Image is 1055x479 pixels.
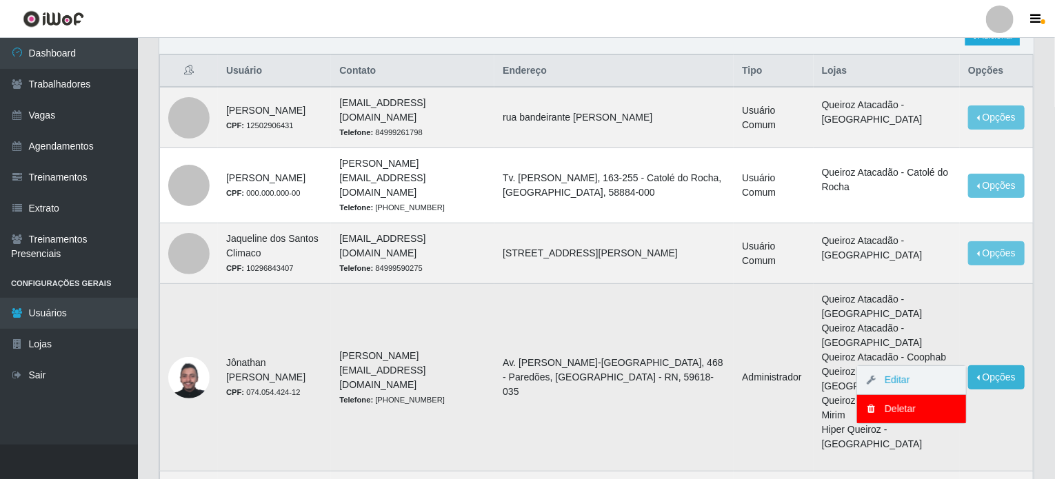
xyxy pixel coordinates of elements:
[226,264,244,272] strong: CPF:
[822,321,952,350] li: Queiroz Atacadão - [GEOGRAPHIC_DATA]
[968,105,1025,130] button: Opções
[822,422,952,451] li: Hiper Queiroz - [GEOGRAPHIC_DATA]
[822,234,952,263] li: Queiroz Atacadão - [GEOGRAPHIC_DATA]
[968,365,1025,389] button: Opções
[814,55,960,88] th: Lojas
[494,284,734,471] td: Av. [PERSON_NAME]-[GEOGRAPHIC_DATA], 468 - Paredões, [GEOGRAPHIC_DATA] - RN, 59618-035
[218,87,331,148] td: [PERSON_NAME]
[339,396,445,404] small: [PHONE_NUMBER]
[226,189,301,197] small: 000.000.000-00
[968,241,1025,265] button: Opções
[339,128,422,136] small: 84999261798
[218,284,331,471] td: Jônathan [PERSON_NAME]
[331,55,494,88] th: Contato
[494,87,734,148] td: rua bandeirante [PERSON_NAME]
[734,55,813,88] th: Tipo
[226,121,244,130] strong: CPF:
[822,292,952,321] li: Queiroz Atacadão - [GEOGRAPHIC_DATA]
[339,203,445,212] small: [PHONE_NUMBER]
[960,55,1033,88] th: Opções
[218,55,331,88] th: Usuário
[494,223,734,284] td: [STREET_ADDRESS][PERSON_NAME]
[339,264,373,272] strong: Telefone:
[339,396,373,404] strong: Telefone:
[331,284,494,471] td: [PERSON_NAME][EMAIL_ADDRESS][DOMAIN_NAME]
[226,264,294,272] small: 10296843407
[331,223,494,284] td: [EMAIL_ADDRESS][DOMAIN_NAME]
[822,365,952,394] li: Queiroz Atacadão - [GEOGRAPHIC_DATA]
[822,394,952,422] li: Queiroz Atacadão - Ceará Mirim
[226,388,244,396] strong: CPF:
[871,402,952,416] div: Deletar
[331,87,494,148] td: [EMAIL_ADDRESS][DOMAIN_NAME]
[734,148,813,223] td: Usuário Comum
[339,203,373,212] strong: Telefone:
[339,264,422,272] small: 84999590275
[822,165,952,194] li: Queiroz Atacadão - Catolé do Rocha
[23,10,84,28] img: CoreUI Logo
[871,374,910,385] a: Editar
[226,189,244,197] strong: CPF:
[226,121,294,130] small: 12502906431
[218,223,331,284] td: Jaqueline dos Santos Climaco
[734,223,813,284] td: Usuário Comum
[339,128,373,136] strong: Telefone:
[494,55,734,88] th: Endereço
[226,388,301,396] small: 074.054.424-12
[331,148,494,223] td: [PERSON_NAME][EMAIL_ADDRESS][DOMAIN_NAME]
[734,284,813,471] td: Administrador
[734,87,813,148] td: Usuário Comum
[822,98,952,127] li: Queiroz Atacadão - [GEOGRAPHIC_DATA]
[218,148,331,223] td: [PERSON_NAME]
[822,350,952,365] li: Queiroz Atacadão - Coophab
[494,148,734,223] td: Tv. [PERSON_NAME], 163-255 - Catolé do Rocha, [GEOGRAPHIC_DATA], 58884-000
[968,174,1025,198] button: Opções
